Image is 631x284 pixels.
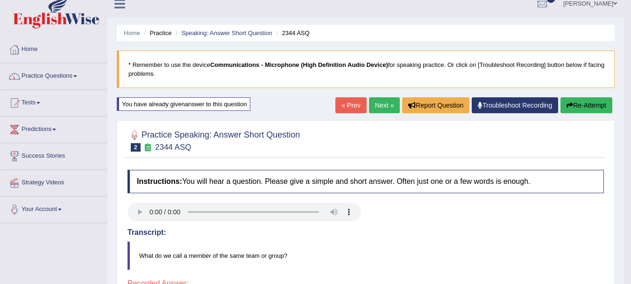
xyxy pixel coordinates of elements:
button: Re-Attempt [560,97,612,113]
li: Practice [142,29,171,37]
li: 2344 ASQ [274,29,310,37]
a: Tests [0,90,107,113]
div: You have already given answer to this question [117,97,250,111]
b: Communications - Microphone (High Definition Audio Device) [210,61,388,68]
h2: Practice Speaking: Answer Short Question [128,128,300,152]
small: 2344 ASQ [155,143,191,152]
a: Success Stories [0,143,107,167]
a: Speaking: Answer Short Question [181,29,272,36]
blockquote: What do we call a member of the same team or group? [128,241,604,270]
a: Your Account [0,197,107,220]
a: Predictions [0,117,107,140]
h4: You will hear a question. Please give a simple and short answer. Often just one or a few words is... [128,170,604,193]
h4: Transcript: [128,228,604,237]
a: Practice Questions [0,63,107,87]
blockquote: * Remember to use the device for speaking practice. Or click on [Troubleshoot Recording] button b... [117,51,615,88]
small: Exam occurring question [143,143,153,152]
a: Home [124,29,140,36]
span: 2 [131,143,141,152]
button: Report Question [402,97,469,113]
a: Home [0,36,107,60]
a: Troubleshoot Recording [472,97,558,113]
a: Strategy Videos [0,170,107,193]
b: Instructions: [137,177,182,185]
a: « Prev [335,97,366,113]
a: Next » [369,97,400,113]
